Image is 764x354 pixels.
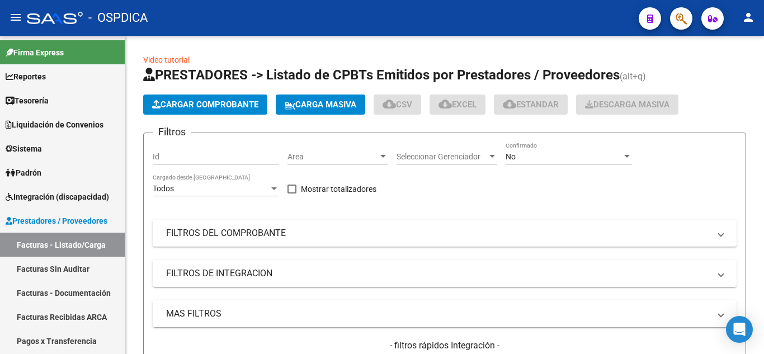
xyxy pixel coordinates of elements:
[576,95,678,115] app-download-masive: Descarga masiva de comprobantes (adjuntos)
[153,220,737,247] mat-expansion-panel-header: FILTROS DEL COMPROBANTE
[383,97,396,111] mat-icon: cloud_download
[438,97,452,111] mat-icon: cloud_download
[166,308,710,320] mat-panel-title: MAS FILTROS
[503,97,516,111] mat-icon: cloud_download
[506,152,516,161] span: No
[152,100,258,110] span: Cargar Comprobante
[620,71,646,82] span: (alt+q)
[576,95,678,115] button: Descarga Masiva
[166,267,710,280] mat-panel-title: FILTROS DE INTEGRACION
[503,100,559,110] span: Estandar
[143,67,620,83] span: PRESTADORES -> Listado de CPBTs Emitidos por Prestadores / Proveedores
[6,70,46,83] span: Reportes
[6,191,109,203] span: Integración (discapacidad)
[397,152,487,162] span: Seleccionar Gerenciador
[726,316,753,343] div: Open Intercom Messenger
[153,184,174,193] span: Todos
[585,100,669,110] span: Descarga Masiva
[153,260,737,287] mat-expansion-panel-header: FILTROS DE INTEGRACION
[88,6,148,30] span: - OSPDICA
[143,55,190,64] a: Video tutorial
[153,339,737,352] h4: - filtros rápidos Integración -
[153,300,737,327] mat-expansion-panel-header: MAS FILTROS
[6,167,41,179] span: Padrón
[276,95,365,115] button: Carga Masiva
[6,215,107,227] span: Prestadores / Proveedores
[153,124,191,140] h3: Filtros
[6,46,64,59] span: Firma Express
[301,182,376,196] span: Mostrar totalizadores
[374,95,421,115] button: CSV
[494,95,568,115] button: Estandar
[430,95,485,115] button: EXCEL
[285,100,356,110] span: Carga Masiva
[166,227,710,239] mat-panel-title: FILTROS DEL COMPROBANTE
[143,95,267,115] button: Cargar Comprobante
[287,152,378,162] span: Area
[9,11,22,24] mat-icon: menu
[6,143,42,155] span: Sistema
[383,100,412,110] span: CSV
[6,119,103,131] span: Liquidación de Convenios
[6,95,49,107] span: Tesorería
[742,11,755,24] mat-icon: person
[438,100,477,110] span: EXCEL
